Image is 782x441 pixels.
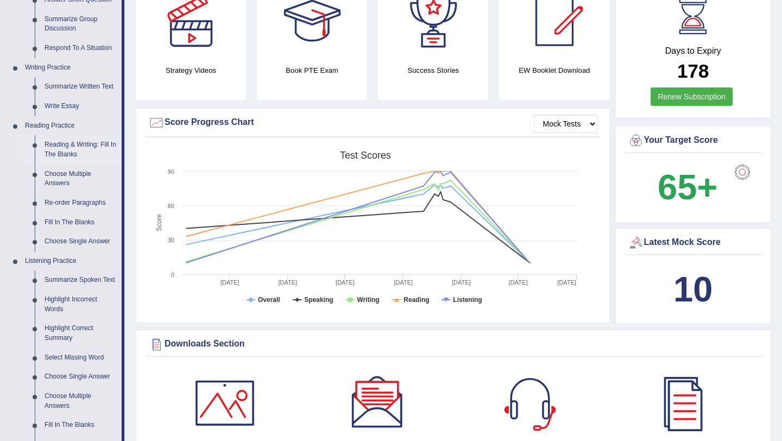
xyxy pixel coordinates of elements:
[171,272,174,278] text: 0
[20,116,122,136] a: Reading Practice
[499,65,609,76] h4: EW Booklet Download
[336,279,355,286] tspan: [DATE]
[673,269,712,309] b: 10
[40,270,122,290] a: Summarize Spoken Text
[357,296,380,304] tspan: Writing
[40,367,122,387] a: Choose Single Answer
[453,296,482,304] tspan: Listening
[378,65,488,76] h4: Success Stories
[40,10,122,39] a: Summarize Group Discussion
[628,46,759,56] h4: Days to Expiry
[40,97,122,116] a: Write Essay
[155,214,163,231] tspan: Score
[40,193,122,213] a: Re-order Paragraphs
[40,165,122,193] a: Choose Multiple Answers
[628,235,759,251] div: Latest Mock Score
[628,133,759,149] div: Your Target Score
[40,415,122,435] a: Fill In The Blanks
[40,387,122,415] a: Choose Multiple Answers
[557,279,576,286] tspan: [DATE]
[257,65,367,76] h4: Book PTE Exam
[452,279,471,286] tspan: [DATE]
[40,348,122,368] a: Select Missing Word
[304,296,333,304] tspan: Speaking
[651,87,733,106] a: Renew Subscription
[40,39,122,58] a: Respond To A Situation
[168,168,174,175] text: 90
[20,58,122,78] a: Writing Practice
[168,237,174,243] text: 30
[40,77,122,97] a: Summarize Written Text
[40,290,122,319] a: Highlight Incorrect Words
[148,336,759,352] div: Downloads Section
[168,203,174,209] text: 60
[40,232,122,251] a: Choose Single Answer
[40,135,122,164] a: Reading & Writing: Fill In The Blanks
[40,319,122,348] a: Highlight Correct Summary
[136,65,246,76] h4: Strategy Videos
[509,279,528,286] tspan: [DATE]
[40,213,122,232] a: Fill In The Blanks
[394,279,413,286] tspan: [DATE]
[278,279,297,286] tspan: [DATE]
[340,150,391,161] tspan: Test scores
[20,251,122,271] a: Listening Practice
[258,296,280,304] tspan: Overall
[677,60,709,81] b: 178
[658,167,717,207] b: 65+
[220,279,239,286] tspan: [DATE]
[403,296,429,304] tspan: Reading
[148,115,597,131] div: Score Progress Chart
